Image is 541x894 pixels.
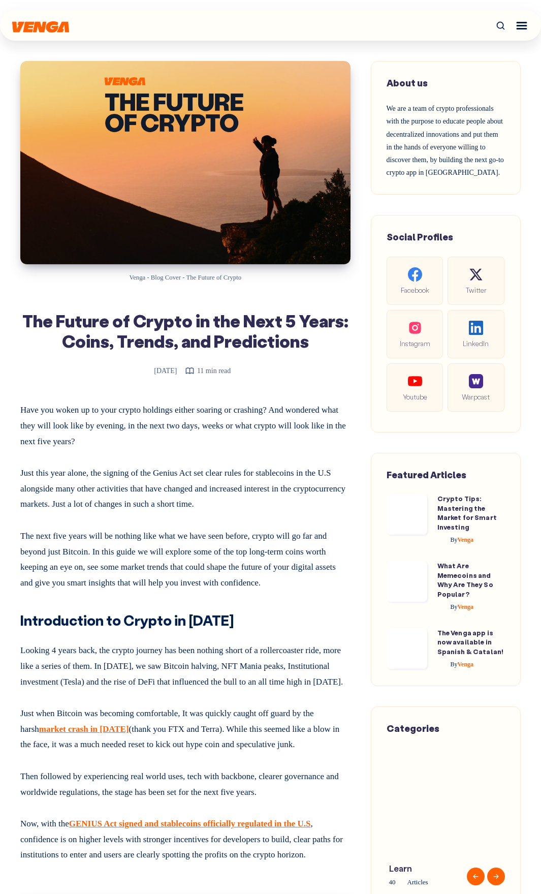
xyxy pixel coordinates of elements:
[451,603,474,610] span: Venga
[451,661,458,668] span: By
[387,77,428,89] span: About us
[387,310,443,358] a: Instagram
[20,461,351,512] p: Just this year alone, the signing of the Genius Act set clear rules for stablecoins in the U.S al...
[20,639,351,690] p: Looking 4 years back, the crypto journey has been nothing short of a rollercoaster ride, more lik...
[140,367,177,375] time: [DATE]
[437,561,493,599] a: What Are Memecoins and Why Are They So Popular?
[451,661,474,668] span: Venga
[387,105,504,176] span: We are a team of crypto professionals with the purpose to educate people about decentralized inno...
[389,876,483,888] span: 40 Articles
[467,868,485,885] button: Previous
[408,374,422,388] img: social-youtube.99db9aba05279f803f3e7a4a838dfb6c.svg
[456,337,496,349] span: LinkedIn
[437,628,504,656] a: The Venga app is now available in Spanish & Catalan!
[20,403,351,449] p: Have you woken up to your crypto holdings either soaring or crashing? And wondered what they will...
[448,257,504,305] a: Twitter
[448,310,504,358] a: LinkedIn
[456,284,496,296] span: Twitter
[20,311,351,352] h1: The Future of Crypto in the Next 5 Years: Coins, Trends, and Predictions
[387,257,443,305] a: Facebook
[395,337,435,349] span: Instagram
[387,722,439,734] span: Categories
[20,765,351,800] p: Then followed by experiencing real world uses, tech with backbone, clearer governance and worldwi...
[437,661,474,668] a: ByVenga
[395,284,435,296] span: Facebook
[20,525,351,591] p: The next five years will be nothing like what we have seen before, crypto will go far and beyond ...
[12,21,69,33] img: Venga Blog
[69,819,311,828] a: GENIUS Act signed and stablecoins officially regulated in the U.S
[20,812,351,863] p: Now, with the , confidence is on higher levels with stronger incentives for developers to build, ...
[389,862,483,875] span: Learn
[437,494,497,532] a: Crypto Tips: Mastering the Market for Smart Investing
[20,611,234,629] strong: Introduction to Crypto in [DATE]
[129,274,241,281] span: Venga - Blog Cover - The Future of Crypto
[39,724,129,734] a: market crash in [DATE]
[387,363,443,412] a: Youtube
[395,391,435,403] span: Youtube
[456,391,496,403] span: Warpcast
[469,321,483,335] img: social-linkedin.be646fe421ccab3a2ad91cb58bdc9694.svg
[185,364,231,377] div: 11 min read
[448,363,504,412] a: Warpcast
[451,536,458,543] span: By
[387,469,466,481] span: Featured Articles
[437,536,474,543] a: ByVenga
[20,61,351,264] img: The Future of Crypto in the Next 5 Years: Coins, Trends, and Predictions
[20,702,351,753] p: Just when Bitcoin was becoming comfortable, It was quickly caught off guard by the harsh (thank y...
[487,868,505,885] button: Next
[387,231,453,243] span: Social Profiles
[469,374,483,388] img: social-warpcast.e8a23a7ed3178af0345123c41633f860.png
[451,536,474,543] span: Venga
[451,603,458,610] span: By
[437,603,474,610] a: ByVenga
